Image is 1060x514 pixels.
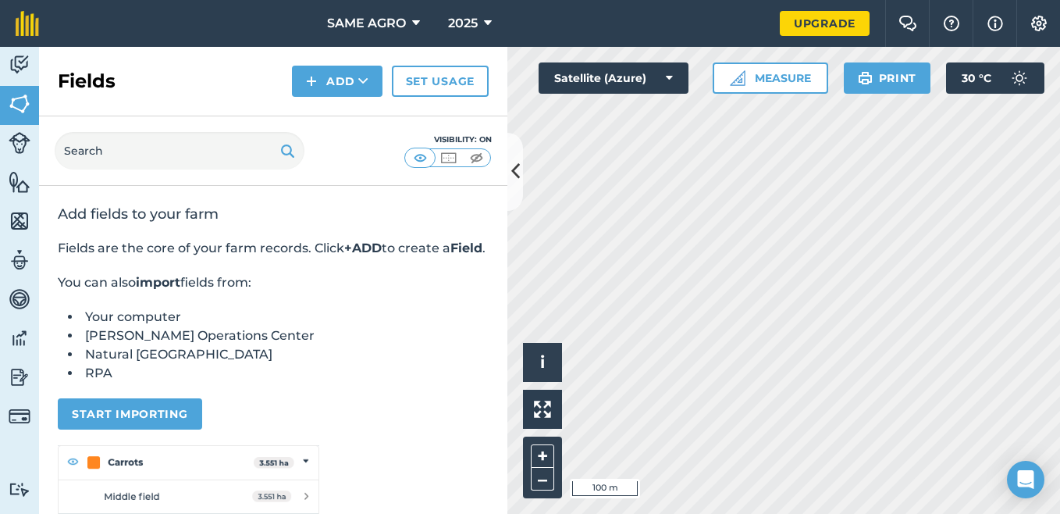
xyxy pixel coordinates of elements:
[9,482,30,497] img: svg+xml;base64,PD94bWwgdmVyc2lvbj0iMS4wIiBlbmNvZGluZz0idXRmLTgiPz4KPCEtLSBHZW5lcmF0b3I6IEFkb2JlIE...
[858,69,873,87] img: svg+xml;base64,PHN2ZyB4bWxucz0iaHR0cDovL3d3dy53My5vcmcvMjAwMC9zdmciIHdpZHRoPSIxOSIgaGVpZ2h0PSIyNC...
[1030,16,1048,31] img: A cog icon
[292,66,382,97] button: Add
[450,241,482,255] strong: Field
[58,398,202,430] button: Start importing
[411,150,430,166] img: svg+xml;base64,PHN2ZyB4bWxucz0iaHR0cDovL3d3dy53My5vcmcvMjAwMC9zdmciIHdpZHRoPSI1MCIgaGVpZ2h0PSI0MC...
[1007,461,1044,498] div: Open Intercom Messenger
[404,134,492,146] div: Visibility: On
[58,273,489,292] p: You can also fields from:
[844,62,931,94] button: Print
[136,275,180,290] strong: import
[540,352,545,372] span: i
[467,150,486,166] img: svg+xml;base64,PHN2ZyB4bWxucz0iaHR0cDovL3d3dy53My5vcmcvMjAwMC9zdmciIHdpZHRoPSI1MCIgaGVpZ2h0PSI0MC...
[523,343,562,382] button: i
[942,16,961,31] img: A question mark icon
[9,92,30,116] img: svg+xml;base64,PHN2ZyB4bWxucz0iaHR0cDovL3d3dy53My5vcmcvMjAwMC9zdmciIHdpZHRoPSI1NiIgaGVpZ2h0PSI2MC...
[539,62,688,94] button: Satellite (Azure)
[9,209,30,233] img: svg+xml;base64,PHN2ZyB4bWxucz0iaHR0cDovL3d3dy53My5vcmcvMjAwMC9zdmciIHdpZHRoPSI1NiIgaGVpZ2h0PSI2MC...
[16,11,39,36] img: fieldmargin Logo
[58,239,489,258] p: Fields are the core of your farm records. Click to create a .
[81,345,489,364] li: Natural [GEOGRAPHIC_DATA]
[280,141,295,160] img: svg+xml;base64,PHN2ZyB4bWxucz0iaHR0cDovL3d3dy53My5vcmcvMjAwMC9zdmciIHdpZHRoPSIxOSIgaGVpZ2h0PSIyNC...
[9,366,30,389] img: svg+xml;base64,PD94bWwgdmVyc2lvbj0iMS4wIiBlbmNvZGluZz0idXRmLTgiPz4KPCEtLSBHZW5lcmF0b3I6IEFkb2JlIE...
[55,132,304,170] input: Search
[58,205,489,223] h2: Add fields to your farm
[439,150,458,166] img: svg+xml;base64,PHN2ZyB4bWxucz0iaHR0cDovL3d3dy53My5vcmcvMjAwMC9zdmciIHdpZHRoPSI1MCIgaGVpZ2h0PSI0MC...
[9,287,30,311] img: svg+xml;base64,PD94bWwgdmVyc2lvbj0iMS4wIiBlbmNvZGluZz0idXRmLTgiPz4KPCEtLSBHZW5lcmF0b3I6IEFkb2JlIE...
[898,16,917,31] img: Two speech bubbles overlapping with the left bubble in the forefront
[58,69,116,94] h2: Fields
[392,66,489,97] a: Set usage
[327,14,406,33] span: SAME AGRO
[81,364,489,383] li: RPA
[81,327,489,345] li: [PERSON_NAME] Operations Center
[306,72,317,91] img: svg+xml;base64,PHN2ZyB4bWxucz0iaHR0cDovL3d3dy53My5vcmcvMjAwMC9zdmciIHdpZHRoPSIxNCIgaGVpZ2h0PSIyNC...
[9,327,30,350] img: svg+xml;base64,PD94bWwgdmVyc2lvbj0iMS4wIiBlbmNvZGluZz0idXRmLTgiPz4KPCEtLSBHZW5lcmF0b3I6IEFkb2JlIE...
[9,132,30,154] img: svg+xml;base64,PD94bWwgdmVyc2lvbj0iMS4wIiBlbmNvZGluZz0idXRmLTgiPz4KPCEtLSBHZW5lcmF0b3I6IEFkb2JlIE...
[780,11,870,36] a: Upgrade
[9,405,30,427] img: svg+xml;base64,PD94bWwgdmVyc2lvbj0iMS4wIiBlbmNvZGluZz0idXRmLTgiPz4KPCEtLSBHZW5lcmF0b3I6IEFkb2JlIE...
[534,401,551,418] img: Four arrows, one pointing top left, one top right, one bottom right and the last bottom left
[344,241,382,255] strong: +ADD
[730,70,745,86] img: Ruler icon
[81,308,489,327] li: Your computer
[9,170,30,194] img: svg+xml;base64,PHN2ZyB4bWxucz0iaHR0cDovL3d3dy53My5vcmcvMjAwMC9zdmciIHdpZHRoPSI1NiIgaGVpZ2h0PSI2MC...
[713,62,828,94] button: Measure
[531,468,554,491] button: –
[9,53,30,77] img: svg+xml;base64,PD94bWwgdmVyc2lvbj0iMS4wIiBlbmNvZGluZz0idXRmLTgiPz4KPCEtLSBHZW5lcmF0b3I6IEFkb2JlIE...
[531,444,554,468] button: +
[946,62,1044,94] button: 30 °C
[987,14,1003,33] img: svg+xml;base64,PHN2ZyB4bWxucz0iaHR0cDovL3d3dy53My5vcmcvMjAwMC9zdmciIHdpZHRoPSIxNyIgaGVpZ2h0PSIxNy...
[962,62,991,94] span: 30 ° C
[448,14,478,33] span: 2025
[1004,62,1035,94] img: svg+xml;base64,PD94bWwgdmVyc2lvbj0iMS4wIiBlbmNvZGluZz0idXRmLTgiPz4KPCEtLSBHZW5lcmF0b3I6IEFkb2JlIE...
[9,248,30,272] img: svg+xml;base64,PD94bWwgdmVyc2lvbj0iMS4wIiBlbmNvZGluZz0idXRmLTgiPz4KPCEtLSBHZW5lcmF0b3I6IEFkb2JlIE...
